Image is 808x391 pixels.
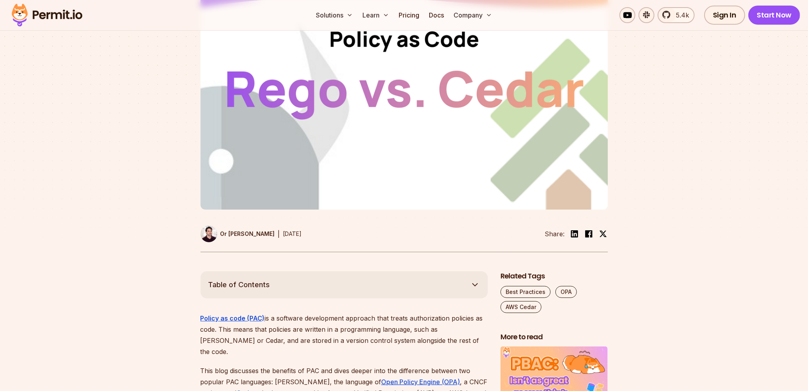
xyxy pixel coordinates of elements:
li: Share: [545,229,565,239]
button: Solutions [313,7,356,23]
a: 5.4k [658,7,695,23]
img: facebook [584,229,594,239]
a: Best Practices [500,286,551,298]
a: Docs [426,7,447,23]
span: 5.4k [671,10,689,20]
a: Start Now [748,6,800,25]
p: Or [PERSON_NAME] [220,230,275,238]
a: AWS Cedar [500,301,541,313]
h2: Related Tags [500,271,608,281]
a: OPA [555,286,577,298]
h2: More to read [500,332,608,342]
a: Sign In [704,6,745,25]
div: | [278,229,280,239]
a: Or [PERSON_NAME] [201,226,275,242]
img: Or Weis [201,226,217,242]
img: twitter [599,230,607,238]
p: is a software development approach that treats authorization policies as code. This means that po... [201,313,488,357]
a: Pricing [395,7,422,23]
img: linkedin [570,229,579,239]
button: Company [450,7,495,23]
button: Table of Contents [201,271,488,298]
a: Policy as code (PAC) [201,314,265,322]
time: [DATE] [283,230,302,237]
img: Permit logo [8,2,86,29]
a: Open Policy Engine (OPA) [382,378,460,386]
button: Learn [359,7,392,23]
span: Table of Contents [208,279,270,290]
